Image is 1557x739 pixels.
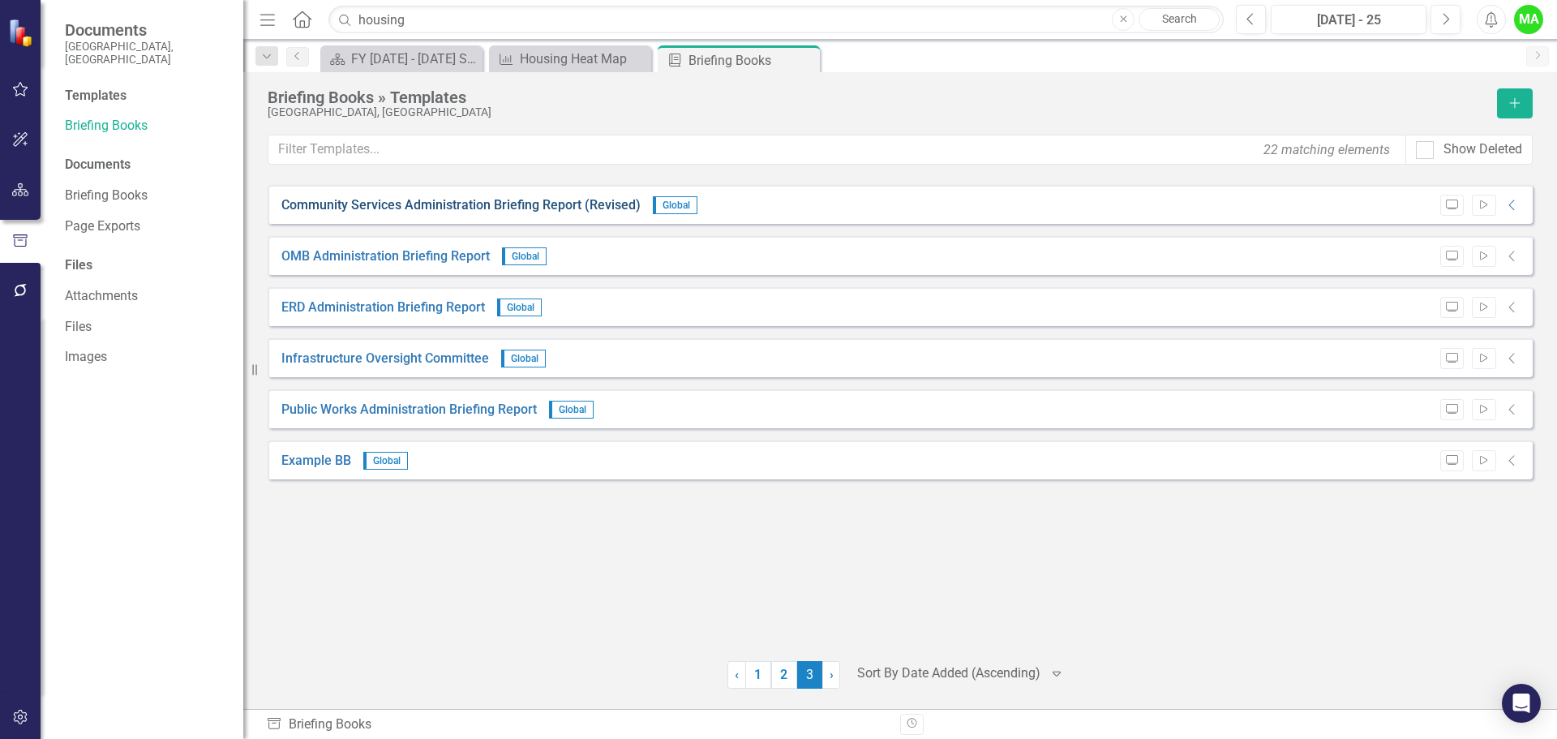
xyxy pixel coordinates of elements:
[281,452,351,470] a: Example BB
[65,20,227,40] span: Documents
[502,247,547,265] span: Global
[324,49,478,69] a: FY [DATE] - [DATE] Strategic Plan
[493,49,647,69] a: Housing Heat Map
[653,196,697,214] span: Global
[745,661,771,689] a: 1
[328,6,1224,34] input: Search ClearPoint...
[520,49,647,69] div: Housing Heat Map
[65,318,227,337] a: Files
[281,247,490,266] a: OMB Administration Briefing Report
[688,50,816,71] div: Briefing Books
[1502,684,1541,723] div: Open Intercom Messenger
[830,667,834,682] span: ›
[281,196,641,215] a: Community Services Administration Briefing Report (Revised)
[8,19,36,47] img: ClearPoint Strategy
[1259,136,1394,163] div: 22 matching elements
[1139,8,1220,31] a: Search
[65,40,227,67] small: [GEOGRAPHIC_DATA], [GEOGRAPHIC_DATA]
[281,350,489,368] a: Infrastructure Oversight Committee
[497,299,542,316] span: Global
[65,156,227,174] div: Documents
[65,348,227,367] a: Images
[1276,11,1421,30] div: [DATE] - 25
[363,452,408,470] span: Global
[65,256,227,275] div: Files
[1271,5,1426,34] button: [DATE] - 25
[281,299,485,317] a: ERD Administration Briefing Report
[771,661,797,689] a: 2
[65,287,227,306] a: Attachments
[351,49,478,69] div: FY [DATE] - [DATE] Strategic Plan
[501,350,546,367] span: Global
[65,187,227,205] a: Briefing Books
[549,401,594,419] span: Global
[735,667,739,682] span: ‹
[65,87,227,105] div: Templates
[268,135,1406,165] input: Filter Templates...
[268,88,1489,106] div: Briefing Books » Templates
[1514,5,1543,34] button: MA
[266,715,888,734] div: Briefing Books
[1443,140,1522,159] div: Show Deleted
[65,117,227,135] a: Briefing Books
[797,661,823,689] span: 3
[268,106,1489,118] div: [GEOGRAPHIC_DATA], [GEOGRAPHIC_DATA]
[65,217,227,236] a: Page Exports
[281,401,537,419] a: Public Works Administration Briefing Report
